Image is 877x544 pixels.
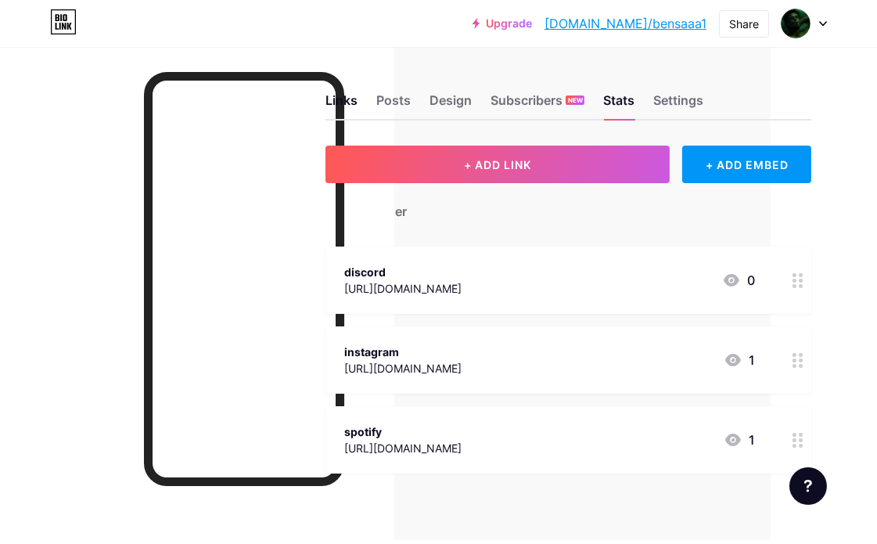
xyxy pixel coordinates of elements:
div: Settings [653,91,703,119]
span: NEW [568,95,583,105]
div: 1 [724,351,755,369]
div: SOCIALS [325,511,811,528]
div: discord [344,264,462,280]
div: Share [729,16,759,32]
img: bensaaa191 iki [781,9,811,38]
div: instagram [344,344,462,360]
div: Links [325,91,358,119]
div: Posts [376,91,411,119]
div: 0 [722,271,755,290]
div: 1 [724,431,755,449]
div: Subscribers [491,91,584,119]
span: + ADD LINK [464,158,531,171]
div: spotify [344,423,462,440]
div: Design [430,91,472,119]
div: Stats [603,91,634,119]
div: [URL][DOMAIN_NAME] [344,280,462,297]
div: [URL][DOMAIN_NAME] [344,440,462,456]
button: + ADD LINK [325,146,670,183]
div: + ADD EMBED [682,146,811,183]
div: [URL][DOMAIN_NAME] [344,360,462,376]
a: [DOMAIN_NAME]/bensaaa1 [545,14,706,33]
a: Upgrade [473,17,532,30]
